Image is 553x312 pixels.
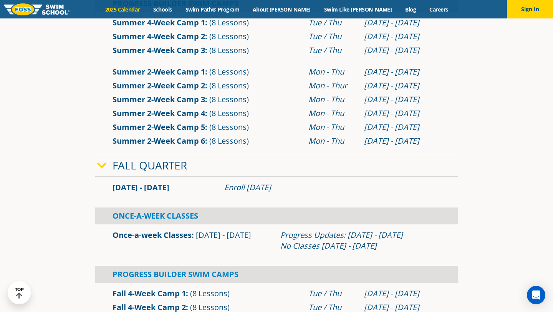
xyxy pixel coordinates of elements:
a: Summer 2-Week Camp 2 [113,80,205,91]
span: (8 Lessons) [209,122,249,132]
div: [DATE] - [DATE] [364,17,440,28]
div: Tue / Thu [308,17,357,28]
div: [DATE] - [DATE] [364,66,440,77]
a: Summer 2-Week Camp 4 [113,108,205,118]
div: Once-A-Week Classes [95,207,458,224]
span: (8 Lessons) [190,288,230,299]
a: Schools [146,6,179,13]
div: [DATE] - [DATE] [364,108,440,119]
span: (8 Lessons) [209,94,249,105]
a: Blog [399,6,423,13]
a: About [PERSON_NAME] [246,6,318,13]
span: (8 Lessons) [209,17,249,28]
div: [DATE] - [DATE] [364,31,440,42]
a: Once-a-week Classes [113,230,192,240]
div: Progress Updates: [DATE] - [DATE] No Classes [DATE] - [DATE] [280,230,440,251]
span: (8 Lessons) [209,31,249,41]
a: Summer 2-Week Camp 1 [113,66,205,77]
span: (8 Lessons) [209,66,249,77]
div: [DATE] - [DATE] [364,136,440,146]
span: [DATE] - [DATE] [113,182,169,193]
div: [DATE] - [DATE] [364,80,440,91]
div: [DATE] - [DATE] [364,94,440,105]
a: 2025 Calendar [98,6,146,13]
a: Summer 2-Week Camp 3 [113,94,205,105]
a: Careers [423,6,455,13]
div: Mon - Thu [308,66,357,77]
div: TOP [15,287,24,299]
a: Fall Quarter [113,158,187,173]
img: FOSS Swim School Logo [4,3,70,15]
a: Summer 2-Week Camp 6 [113,136,205,146]
a: Swim Path® Program [179,6,246,13]
div: [DATE] - [DATE] [364,122,440,133]
a: Summer 4-Week Camp 3 [113,45,205,55]
span: (8 Lessons) [209,80,249,91]
div: Open Intercom Messenger [527,286,545,304]
div: Tue / Thu [308,31,357,42]
span: (8 Lessons) [209,45,249,55]
div: Tue / Thu [308,288,357,299]
a: Summer 2-Week Camp 5 [113,122,205,132]
span: [DATE] - [DATE] [196,230,251,240]
div: Mon - Thu [308,136,357,146]
span: (8 Lessons) [209,108,249,118]
a: Fall 4-Week Camp 1 [113,288,186,299]
div: Mon - Thu [308,122,357,133]
div: Enroll [DATE] [224,182,440,193]
a: Swim Like [PERSON_NAME] [317,6,399,13]
div: Tue / Thu [308,45,357,56]
div: [DATE] - [DATE] [364,45,440,56]
div: Mon - Thu [308,94,357,105]
span: (8 Lessons) [209,136,249,146]
a: Summer 4-Week Camp 2 [113,31,205,41]
div: Mon - Thur [308,80,357,91]
a: Summer 4-Week Camp 1 [113,17,205,28]
div: Mon - Thu [308,108,357,119]
div: [DATE] - [DATE] [364,288,440,299]
div: Progress Builder Swim Camps [95,266,458,283]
